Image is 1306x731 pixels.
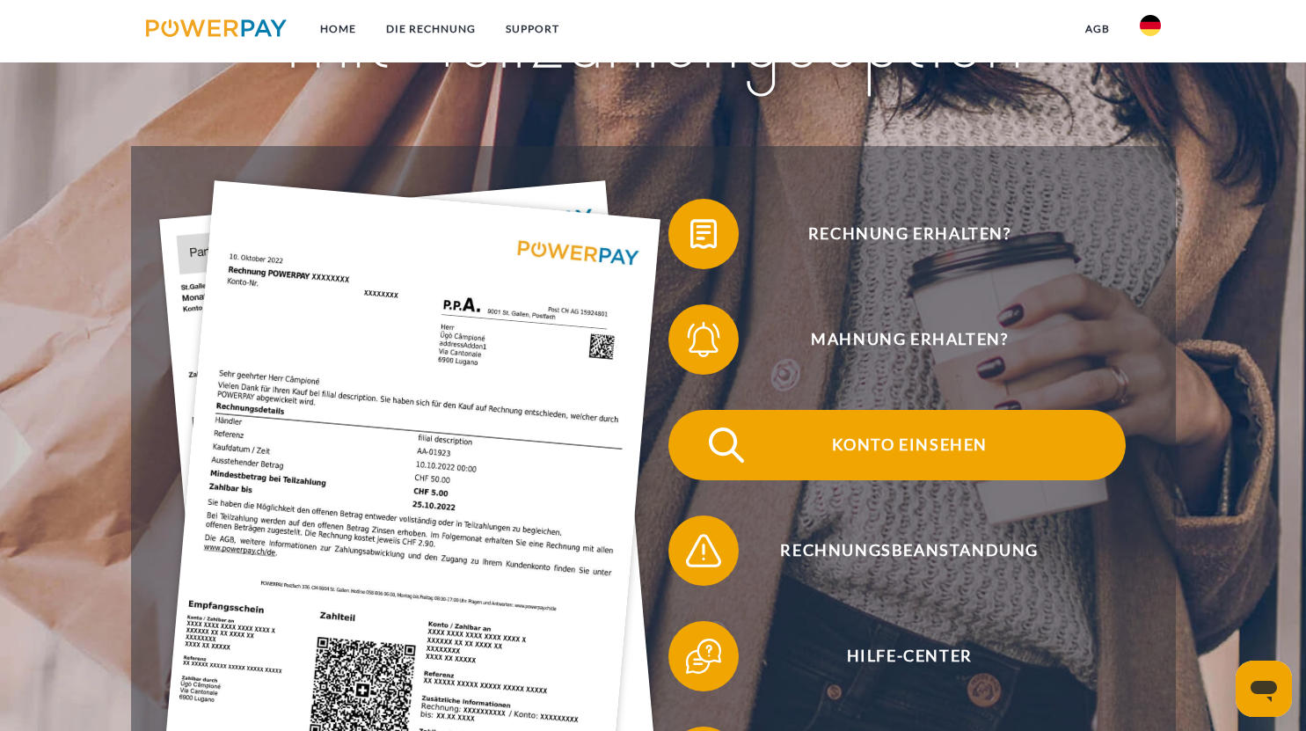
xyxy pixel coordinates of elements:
button: Hilfe-Center [668,621,1126,691]
button: Rechnungsbeanstandung [668,515,1126,586]
img: logo-powerpay.svg [146,19,288,37]
button: Mahnung erhalten? [668,304,1126,375]
span: Hilfe-Center [694,621,1125,691]
img: qb_search.svg [704,423,748,467]
span: Mahnung erhalten? [694,304,1125,375]
span: Rechnungsbeanstandung [694,515,1125,586]
iframe: Schaltfläche zum Öffnen des Messaging-Fensters [1236,661,1292,717]
span: Konto einsehen [694,410,1125,480]
img: qb_bill.svg [682,212,726,256]
img: qb_bell.svg [682,318,726,362]
button: Konto einsehen [668,410,1126,480]
a: Home [305,13,371,45]
button: Rechnung erhalten? [668,199,1126,269]
img: qb_warning.svg [682,529,726,573]
a: SUPPORT [491,13,574,45]
a: DIE RECHNUNG [371,13,491,45]
a: agb [1070,13,1125,45]
img: de [1140,15,1161,36]
img: qb_help.svg [682,634,726,678]
span: Rechnung erhalten? [694,199,1125,269]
